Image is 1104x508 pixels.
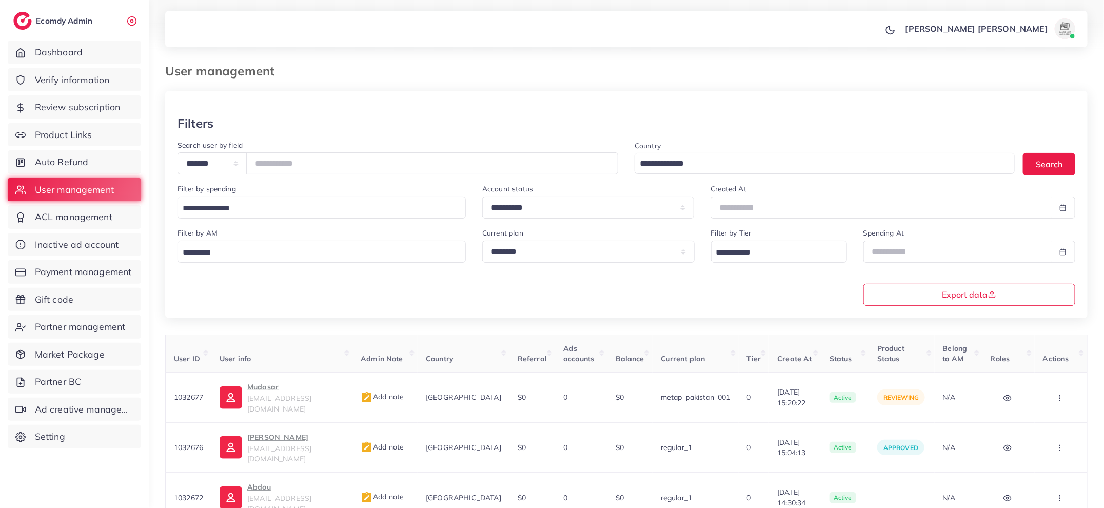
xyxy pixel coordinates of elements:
a: Partner management [8,315,141,339]
h2: Ecomdy Admin [36,16,95,26]
p: [PERSON_NAME] [PERSON_NAME] [905,23,1048,35]
span: Product Links [35,128,92,142]
span: Auto Refund [35,155,89,169]
input: Search for option [179,245,452,261]
a: Market Package [8,343,141,366]
a: Dashboard [8,41,141,64]
a: User management [8,178,141,202]
span: Partner BC [35,375,82,388]
input: Search for option [179,201,452,217]
a: logoEcomdy Admin [13,12,95,30]
span: Inactive ad account [35,238,119,251]
div: Search for option [635,153,1015,174]
a: Gift code [8,288,141,311]
span: Review subscription [35,101,121,114]
div: Search for option [178,241,466,263]
div: Search for option [711,241,847,263]
a: Product Links [8,123,141,147]
a: Ad creative management [8,398,141,421]
span: Dashboard [35,46,83,59]
a: Partner BC [8,370,141,394]
span: ACL management [35,210,112,224]
span: Verify information [35,73,110,87]
span: Setting [35,430,65,443]
span: Payment management [35,265,132,279]
img: logo [13,12,32,30]
a: ACL management [8,205,141,229]
a: Auto Refund [8,150,141,174]
div: Search for option [178,197,466,219]
a: Verify information [8,68,141,92]
a: Setting [8,425,141,448]
a: Review subscription [8,95,141,119]
span: User management [35,183,114,197]
input: Search for option [713,245,834,261]
span: Gift code [35,293,73,306]
span: Market Package [35,348,105,361]
span: Partner management [35,320,126,334]
img: avatar [1055,18,1075,39]
a: Inactive ad account [8,233,141,257]
span: Ad creative management [35,403,133,416]
a: Payment management [8,260,141,284]
input: Search for option [636,156,1001,172]
a: [PERSON_NAME] [PERSON_NAME]avatar [900,18,1079,39]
